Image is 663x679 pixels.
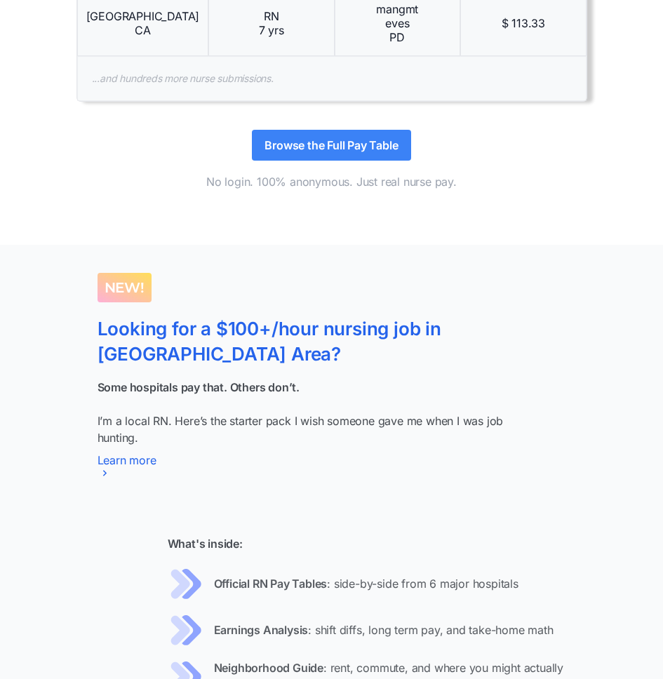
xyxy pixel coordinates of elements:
[214,575,518,592] p: : side-by-side from 6 major hospitals
[98,453,156,467] div: Learn more
[252,130,410,161] a: Browse the Full Pay Table
[206,175,457,189] div: No login. 100% anonymous. Just real nurse pay.
[98,535,566,552] p: What's inside:
[214,621,554,638] p: : shift diffs, long term pay, and take-home math
[77,56,587,101] div: ...and hundreds more nurse submissions.
[98,379,538,446] p: I’m a local RN. Here’s the starter pack I wish someone gave me when I was job hunting.
[214,661,323,675] strong: Neighborhood Guide
[214,577,328,591] strong: Official RN Pay Tables
[98,273,152,302] h1: NEW!
[98,380,300,394] strong: Some hospitals pay that. Others don’t.
[214,623,309,637] strong: Earnings Analysis
[98,318,441,365] strong: Looking for a $100+/hour nursing job in [GEOGRAPHIC_DATA] Area?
